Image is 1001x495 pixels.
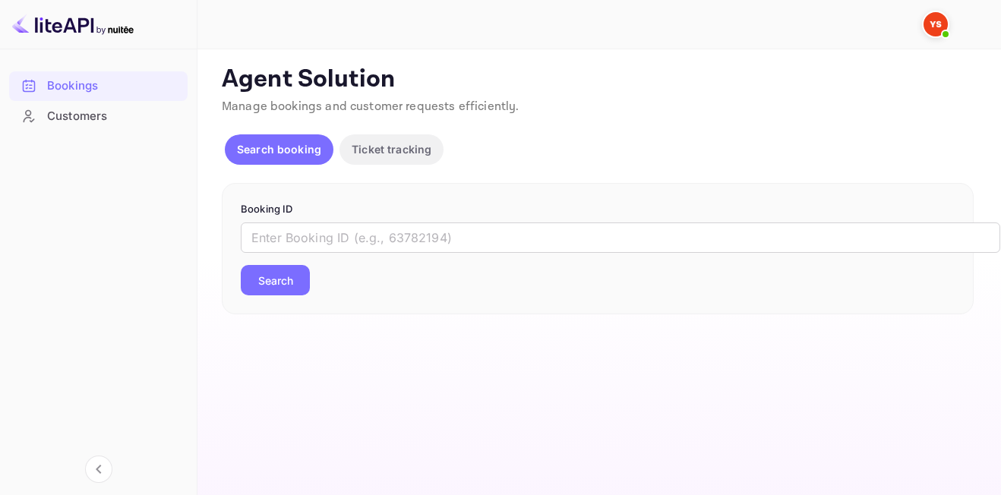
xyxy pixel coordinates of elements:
[12,12,134,36] img: LiteAPI logo
[222,99,519,115] span: Manage bookings and customer requests efficiently.
[241,222,1000,253] input: Enter Booking ID (e.g., 63782194)
[222,65,974,95] p: Agent Solution
[9,71,188,99] a: Bookings
[241,202,955,217] p: Booking ID
[241,265,310,295] button: Search
[9,102,188,131] div: Customers
[924,12,948,36] img: Yandex Support
[85,456,112,483] button: Collapse navigation
[9,102,188,130] a: Customers
[47,77,180,95] div: Bookings
[47,108,180,125] div: Customers
[352,141,431,157] p: Ticket tracking
[9,71,188,101] div: Bookings
[237,141,321,157] p: Search booking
